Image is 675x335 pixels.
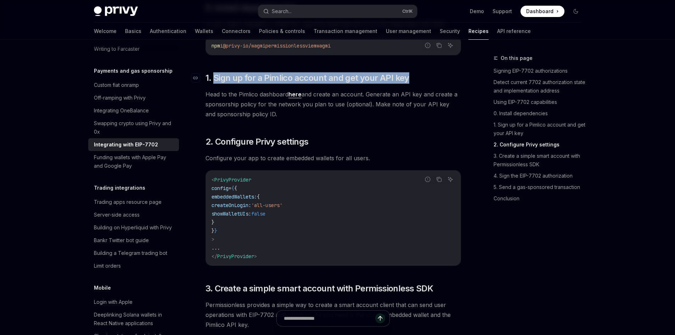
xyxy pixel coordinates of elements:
[494,193,587,204] a: Conclusion
[570,6,581,17] button: Toggle dark mode
[257,194,260,200] span: {
[212,236,214,242] span: >
[212,185,229,191] span: config
[214,228,217,234] span: }
[526,8,553,15] span: Dashboard
[494,96,587,108] a: Using EIP-7702 capabilities
[494,77,587,96] a: Detect current 7702 authorization state and implementation address
[88,247,179,259] a: Building a Telegram trading bot
[212,177,214,183] span: <
[222,23,251,40] a: Connectors
[94,236,149,245] div: Bankr Twitter bot guide
[212,202,251,208] span: createOnLogin:
[94,94,146,102] div: Off-ramping with Privy
[150,23,186,40] a: Authentication
[223,43,265,49] span: @privy-io/wagmi
[217,253,254,259] span: PrivyProvider
[88,151,179,172] a: Funding wallets with Apple Pay and Google Pay
[195,23,213,40] a: Wallets
[88,104,179,117] a: Integrating OneBalance
[94,184,145,192] h5: Trading integrations
[94,6,138,16] img: dark logo
[494,108,587,119] a: 0. Install dependencies
[88,221,179,234] a: Building on Hyperliquid with Privy
[446,41,455,50] button: Ask AI
[265,43,305,49] span: permissionless
[497,23,531,40] a: API reference
[375,313,385,323] button: Send message
[94,223,172,232] div: Building on Hyperliquid with Privy
[494,182,587,193] a: 5. Send a gas-sponsored transaction
[191,72,206,84] a: Navigate to header
[254,253,257,259] span: >
[446,175,455,184] button: Ask AI
[521,6,564,17] a: Dashboard
[214,177,251,183] span: PrivyProvider
[212,194,257,200] span: embeddedWallets:
[258,5,417,18] button: Search...CtrlK
[470,8,484,15] a: Demo
[212,211,248,217] span: showWalletUIs
[386,23,431,40] a: User management
[94,119,175,136] div: Swapping crypto using Privy and 0x
[206,283,433,294] span: 3. Create a simple smart account with Permissionless SDK
[288,91,302,98] a: here
[125,23,141,40] a: Basics
[94,153,175,170] div: Funding wallets with Apple Pay and Google Pay
[88,308,179,330] a: Deeplinking Solana wallets in React Native applications
[468,23,489,40] a: Recipes
[206,300,461,330] span: Permissionless provides a simple way to create a smart account client that can send user operatio...
[440,23,460,40] a: Security
[206,72,409,84] span: 1. Sign up for a Pimlico account and get your API key
[94,249,167,257] div: Building a Telegram trading bot
[212,43,220,49] span: npm
[493,8,512,15] a: Support
[231,185,234,191] span: {
[94,298,133,306] div: Login with Apple
[494,65,587,77] a: Signing EIP-7702 authorizations
[212,253,217,259] span: </
[94,311,175,328] div: Deeplinking Solana wallets in React Native applications
[259,23,305,40] a: Policies & controls
[316,43,331,49] span: wagmi
[94,198,162,206] div: Trading apps resource page
[305,43,316,49] span: viem
[94,262,121,270] div: Limit orders
[88,117,179,138] a: Swapping crypto using Privy and 0x
[94,67,173,75] h5: Payments and gas sponsorship
[88,234,179,247] a: Bankr Twitter bot guide
[88,196,179,208] a: Trading apps resource page
[88,79,179,91] a: Custom fiat onramp
[88,91,179,104] a: Off-ramping with Privy
[494,139,587,150] a: 2. Configure Privy settings
[248,211,251,217] span: :
[94,284,111,292] h5: Mobile
[88,208,179,221] a: Server-side access
[234,185,237,191] span: {
[494,150,587,170] a: 3. Create a simple smart account with Permissionless SDK
[434,41,444,50] button: Copy the contents from the code block
[251,211,265,217] span: false
[272,7,292,16] div: Search...
[206,153,461,163] span: Configure your app to create embedded wallets for all users.
[94,211,140,219] div: Server-side access
[314,23,377,40] a: Transaction management
[212,245,220,251] span: ...
[212,228,214,234] span: }
[494,119,587,139] a: 1. Sign up for a Pimlico account and get your API key
[94,106,149,115] div: Integrating OneBalance
[88,259,179,272] a: Limit orders
[94,81,139,89] div: Custom fiat onramp
[494,170,587,182] a: 4. Sign the EIP-7702 authorization
[229,185,231,191] span: =
[423,175,432,184] button: Report incorrect code
[501,54,533,62] span: On this page
[434,175,444,184] button: Copy the contents from the code block
[212,219,214,225] span: }
[206,89,461,119] span: Head to the Pimlico dashboard and create an account. Generate an API key and create a sponsorship...
[251,202,282,208] span: 'all-users'
[88,296,179,308] a: Login with Apple
[220,43,223,49] span: i
[94,140,158,149] div: Integrating with EIP-7702
[402,9,413,14] span: Ctrl K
